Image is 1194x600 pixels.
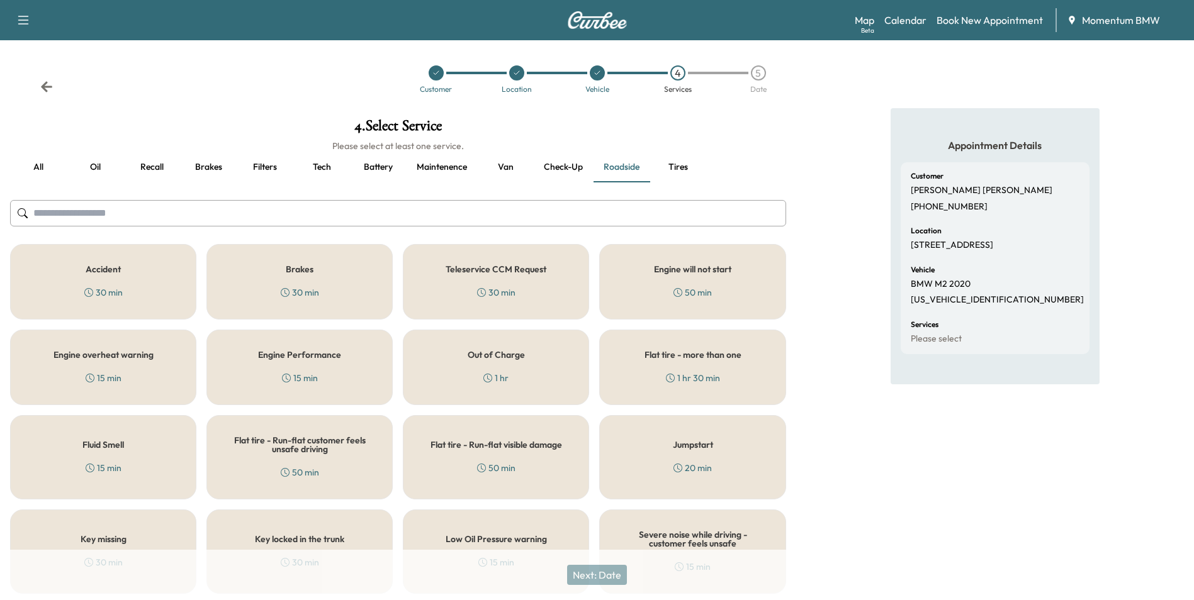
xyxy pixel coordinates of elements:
h5: Engine will not start [654,265,731,274]
div: 20 min [673,462,712,474]
a: Book New Appointment [937,13,1043,28]
div: Vehicle [585,86,609,93]
button: Oil [67,152,123,182]
div: 30 min [84,286,123,299]
h5: Fluid Smell [82,440,124,449]
h5: Key locked in the trunk [255,535,344,543]
a: MapBeta [855,13,874,28]
p: [STREET_ADDRESS] [911,240,993,251]
div: 15 min [86,372,121,384]
div: Beta [861,26,874,35]
h5: Flat tire - Run-flat visible damage [431,440,562,449]
h5: Flat tire - more than one [645,350,741,359]
div: Date [750,86,767,93]
p: [PERSON_NAME] [PERSON_NAME] [911,185,1052,196]
h5: Jumpstart [673,440,713,449]
h6: Services [911,321,938,328]
h6: Vehicle [911,266,935,274]
button: Maintenence [407,152,477,182]
button: Recall [123,152,180,182]
h5: Accident [86,265,121,274]
button: Filters [237,152,293,182]
h5: Teleservice CCM Request [446,265,546,274]
h6: Customer [911,172,943,180]
h5: Key missing [81,535,127,543]
div: 50 min [281,466,319,479]
div: 50 min [477,462,515,474]
button: Brakes [180,152,237,182]
h6: Please select at least one service. [10,140,786,152]
button: all [10,152,67,182]
div: Services [664,86,692,93]
button: Battery [350,152,407,182]
div: Customer [420,86,452,93]
h5: Brakes [286,265,313,274]
button: Check-up [534,152,593,182]
div: 1 hr [483,372,509,384]
h5: Appointment Details [901,138,1090,152]
div: basic tabs example [10,152,786,182]
h5: Engine overheat warning [54,350,154,359]
h1: 4 . Select Service [10,118,786,140]
div: 15 min [282,372,318,384]
div: Back [40,81,53,93]
div: 5 [751,65,766,81]
div: 1 hr 30 min [666,372,720,384]
h5: Engine Performance [258,350,341,359]
button: Van [477,152,534,182]
span: Momentum BMW [1082,13,1160,28]
p: [US_VEHICLE_IDENTIFICATION_NUMBER] [911,294,1084,306]
div: 30 min [477,286,515,299]
h5: Low Oil Pressure warning [446,535,547,543]
button: Tires [650,152,706,182]
h6: Location [911,227,942,235]
button: Roadside [593,152,650,182]
p: [PHONE_NUMBER] [911,201,988,213]
div: 30 min [281,286,319,299]
h5: Out of Charge [468,350,525,359]
a: Calendar [884,13,926,28]
div: Location [502,86,532,93]
img: Curbee Logo [567,11,628,29]
button: Tech [293,152,350,182]
div: 15 min [86,462,121,474]
p: Please select [911,333,962,345]
h5: Flat tire - Run-flat customer feels unsafe driving [227,436,372,453]
div: 50 min [673,286,712,299]
p: BMW M2 2020 [911,279,971,290]
div: 4 [670,65,685,81]
h5: Severe noise while driving - customer feels unsafe [620,530,765,548]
